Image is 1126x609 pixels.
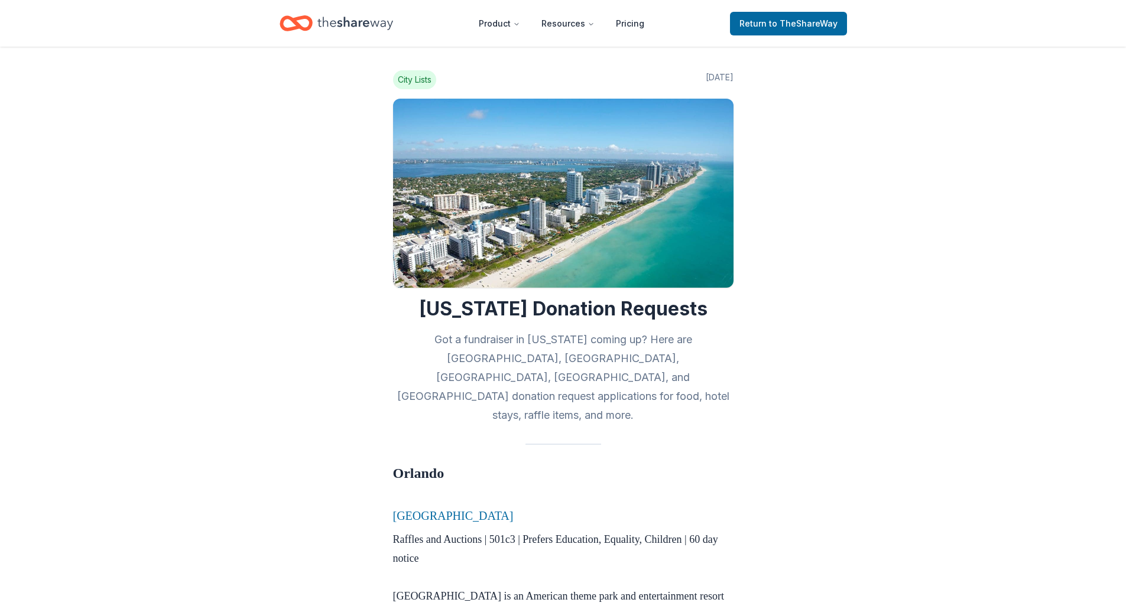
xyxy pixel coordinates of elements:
span: City Lists [393,70,436,89]
a: [GEOGRAPHIC_DATA] [393,509,514,522]
button: Product [469,12,530,35]
span: to TheShareWay [769,18,838,28]
h2: Got a fundraiser in [US_STATE] coming up? Here are [GEOGRAPHIC_DATA], [GEOGRAPHIC_DATA], [GEOGRAP... [393,330,734,425]
a: Home [280,9,393,37]
h1: [US_STATE] Donation Requests [393,297,734,321]
h2: Orlando [393,464,734,501]
a: Returnto TheShareWay [730,12,847,35]
span: [DATE] [706,70,734,89]
button: Resources [532,12,604,35]
img: Image for Florida Donation Requests [393,99,734,288]
span: Return [739,17,838,31]
a: Pricing [606,12,654,35]
nav: Main [469,9,654,37]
